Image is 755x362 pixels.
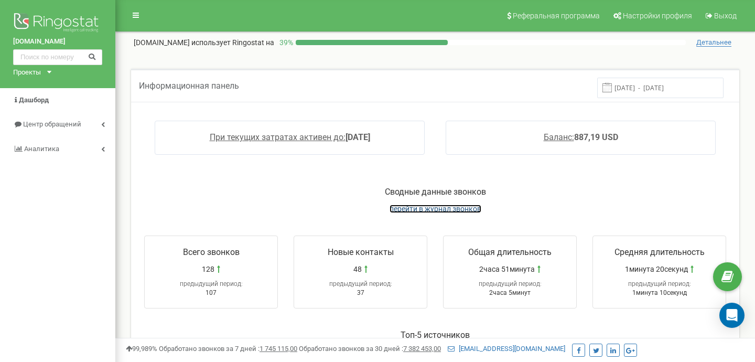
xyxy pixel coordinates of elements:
[329,280,392,288] span: предыдущий период:
[401,330,470,340] span: Toп-5 источников
[139,81,239,91] span: Информационная панель
[13,10,102,37] img: Ringostat logo
[13,68,41,78] div: Проекты
[696,38,731,47] span: Детальнее
[628,280,691,288] span: предыдущий период:
[159,345,297,353] span: Обработано звонков за 7 дней :
[544,132,618,142] a: Баланс:887,19 USD
[403,345,441,353] u: 7 382 453,00
[489,289,531,296] span: 2часа 5минут
[614,247,705,257] span: Средняя длительность
[719,303,745,328] div: Open Intercom Messenger
[134,37,274,48] p: [DOMAIN_NAME]
[714,12,737,20] span: Выход
[479,280,542,288] span: предыдущий период:
[260,345,297,353] u: 1 745 115,00
[632,289,687,296] span: 1минута 10секунд
[390,205,481,213] a: перейти в журнал звонков
[24,145,59,153] span: Аналитика
[328,247,394,257] span: Новые контакты
[623,12,692,20] span: Настройки профиля
[210,132,370,142] a: При текущих затратах активен до:[DATE]
[544,132,574,142] span: Баланс:
[385,187,486,197] span: Сводные данные звонков
[357,289,364,296] span: 37
[299,345,441,353] span: Обработано звонков за 30 дней :
[202,264,214,274] span: 128
[183,247,240,257] span: Всего звонков
[180,280,243,288] span: предыдущий период:
[274,37,296,48] p: 39 %
[468,247,552,257] span: Общая длительность
[13,49,102,65] input: Поиск по номеру
[23,120,81,128] span: Центр обращений
[206,289,217,296] span: 107
[479,264,535,274] span: 2часа 51минута
[126,345,157,353] span: 99,989%
[13,37,102,47] a: [DOMAIN_NAME]
[210,132,346,142] span: При текущих затратах активен до:
[625,264,688,274] span: 1минута 20секунд
[513,12,600,20] span: Реферальная программа
[448,345,565,353] a: [EMAIL_ADDRESS][DOMAIN_NAME]
[191,38,274,47] span: использует Ringostat на
[353,264,362,274] span: 48
[19,96,49,104] span: Дашборд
